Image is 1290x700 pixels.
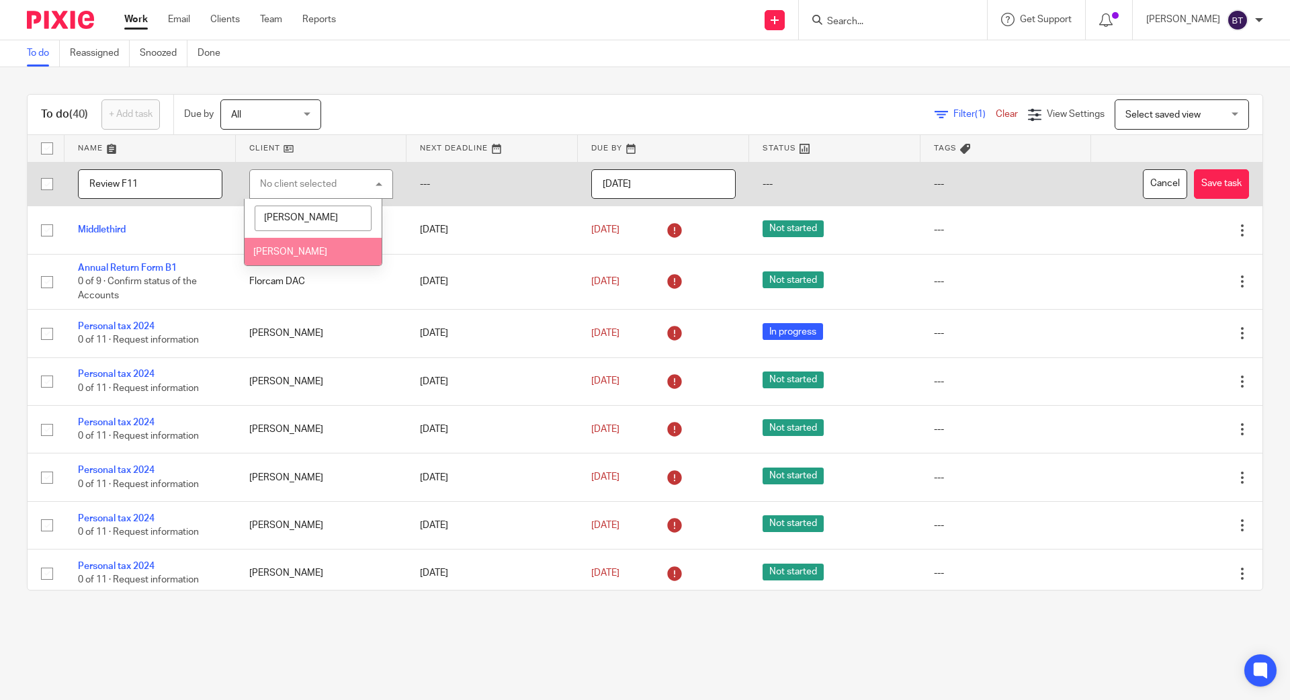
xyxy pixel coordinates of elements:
a: Reports [302,13,336,26]
td: [DATE] [406,501,578,549]
span: [DATE] [591,277,619,286]
span: Not started [763,220,824,237]
button: Save task [1194,169,1249,200]
span: 0 of 11 · Request information [78,480,199,489]
span: [DATE] [591,521,619,530]
span: 0 of 11 · Request information [78,336,199,345]
span: Not started [763,371,824,388]
td: [PERSON_NAME] [236,550,407,597]
a: Email [168,13,190,26]
td: [PERSON_NAME] [236,310,407,357]
img: svg%3E [1227,9,1248,31]
span: [PERSON_NAME] [253,247,327,257]
a: Reassigned [70,40,130,67]
input: Task name [78,169,222,200]
span: Not started [763,271,824,288]
span: (1) [975,110,986,119]
span: [DATE] [591,425,619,434]
td: [PERSON_NAME] [236,357,407,405]
a: Personal tax 2024 [78,562,155,571]
a: Snoozed [140,40,187,67]
span: 0 of 9 · Confirm status of the Accounts [78,277,197,300]
td: [PERSON_NAME] [236,406,407,453]
span: Select saved view [1125,110,1201,120]
div: --- [934,423,1078,436]
a: Team [260,13,282,26]
td: [DATE] [406,310,578,357]
div: --- [934,471,1078,484]
span: Not started [763,564,824,580]
a: Personal tax 2024 [78,466,155,475]
a: Personal tax 2024 [78,418,155,427]
div: --- [934,519,1078,532]
button: Cancel [1143,169,1187,200]
td: [PERSON_NAME] [236,453,407,501]
input: Search options... [255,206,372,231]
a: Middlethird [78,225,126,234]
td: [DATE] [406,550,578,597]
td: --- [406,162,578,206]
a: Clients [210,13,240,26]
td: Middlethird Estates Limited [236,206,407,254]
span: Filter [953,110,996,119]
a: Annual Return Form B1 [78,263,177,273]
a: Personal tax 2024 [78,514,155,523]
span: Get Support [1020,15,1072,24]
a: Clear [996,110,1018,119]
div: --- [934,566,1078,580]
div: No client selected [260,179,337,189]
p: [PERSON_NAME] [1146,13,1220,26]
span: Not started [763,468,824,484]
input: Search [826,16,947,28]
span: [DATE] [591,472,619,482]
span: (40) [69,109,88,120]
td: [DATE] [406,357,578,405]
span: 0 of 11 · Request information [78,576,199,585]
span: Tags [934,144,957,152]
span: [DATE] [591,568,619,578]
span: In progress [763,323,823,340]
td: [DATE] [406,254,578,309]
span: [DATE] [591,329,619,338]
a: Done [198,40,230,67]
h1: To do [41,107,88,122]
span: All [231,110,241,120]
td: [DATE] [406,406,578,453]
span: Not started [763,419,824,436]
input: Pick a date [591,169,736,200]
td: [PERSON_NAME] [236,501,407,549]
span: 0 of 11 · Request information [78,527,199,537]
a: + Add task [101,99,160,130]
span: [DATE] [591,225,619,234]
td: --- [920,162,1092,206]
td: [DATE] [406,453,578,501]
a: Personal tax 2024 [78,322,155,331]
span: 0 of 11 · Request information [78,384,199,393]
span: 0 of 11 · Request information [78,431,199,441]
img: Pixie [27,11,94,29]
span: View Settings [1047,110,1105,119]
a: Work [124,13,148,26]
span: [DATE] [591,377,619,386]
td: [DATE] [406,206,578,254]
td: Florcam DAC [236,254,407,309]
td: --- [749,162,920,206]
p: Due by [184,107,214,121]
a: To do [27,40,60,67]
div: --- [934,275,1078,288]
span: Not started [763,515,824,532]
a: Personal tax 2024 [78,369,155,379]
div: --- [934,223,1078,236]
div: --- [934,326,1078,340]
div: --- [934,375,1078,388]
